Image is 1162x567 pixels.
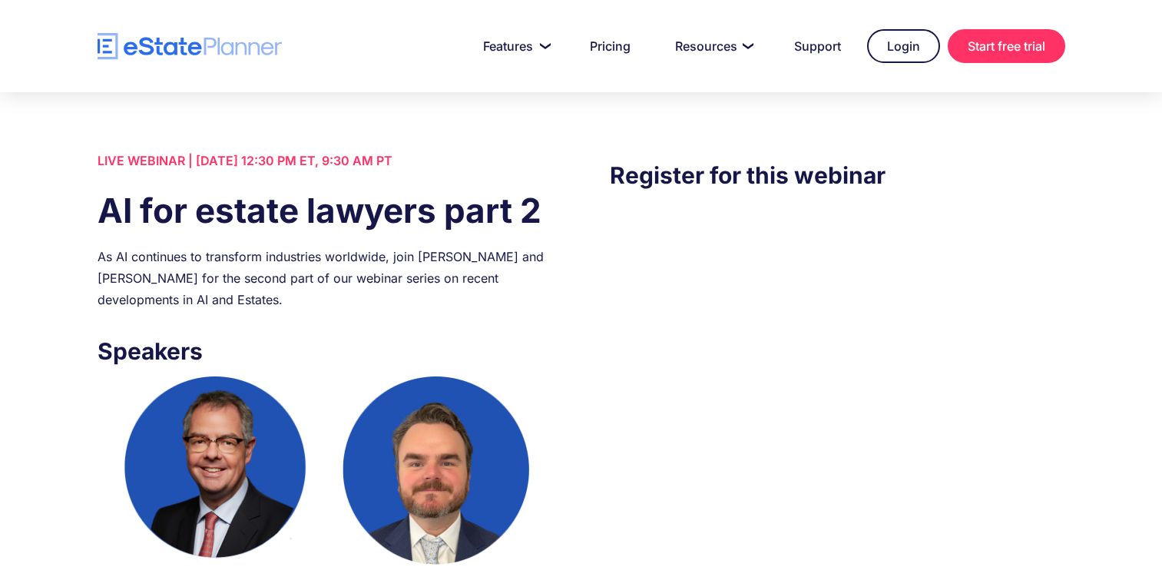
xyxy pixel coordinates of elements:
a: Pricing [571,31,649,61]
a: Support [776,31,859,61]
iframe: Form 0 [610,224,1064,485]
a: home [98,33,282,60]
div: LIVE WEBINAR | [DATE] 12:30 PM ET, 9:30 AM PT [98,150,552,171]
h3: Speakers [98,333,552,369]
h1: AI for estate lawyers part 2 [98,187,552,234]
a: Start free trial [948,29,1065,63]
div: As AI continues to transform industries worldwide, join [PERSON_NAME] and [PERSON_NAME] for the s... [98,246,552,310]
a: Features [465,31,564,61]
a: Resources [657,31,768,61]
h3: Register for this webinar [610,157,1064,193]
a: Login [867,29,940,63]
